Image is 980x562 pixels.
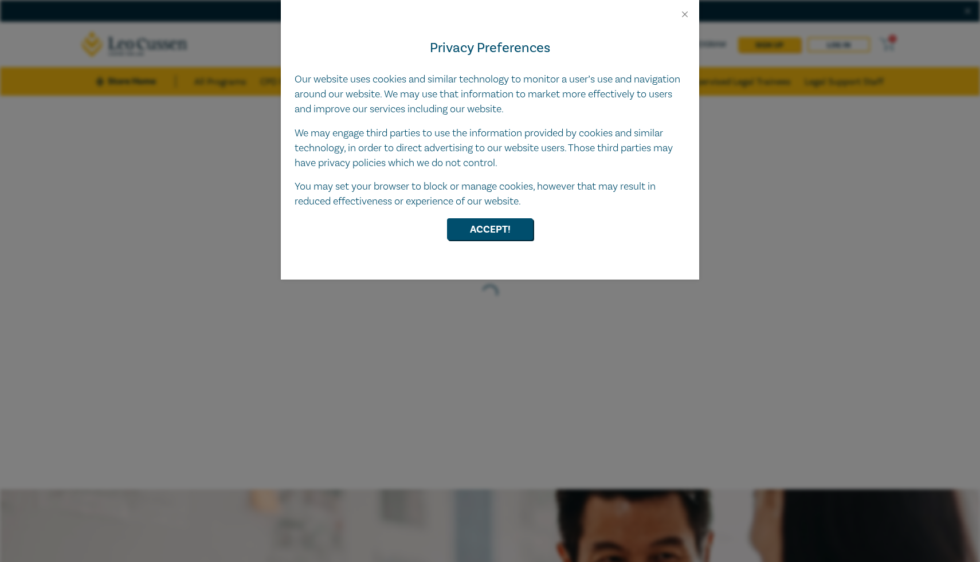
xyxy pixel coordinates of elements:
p: You may set your browser to block or manage cookies, however that may result in reduced effective... [295,179,685,209]
button: Close [680,9,690,19]
button: Accept! [447,218,533,240]
p: We may engage third parties to use the information provided by cookies and similar technology, in... [295,126,685,171]
h4: Privacy Preferences [295,38,685,58]
p: Our website uses cookies and similar technology to monitor a user’s use and navigation around our... [295,72,685,117]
